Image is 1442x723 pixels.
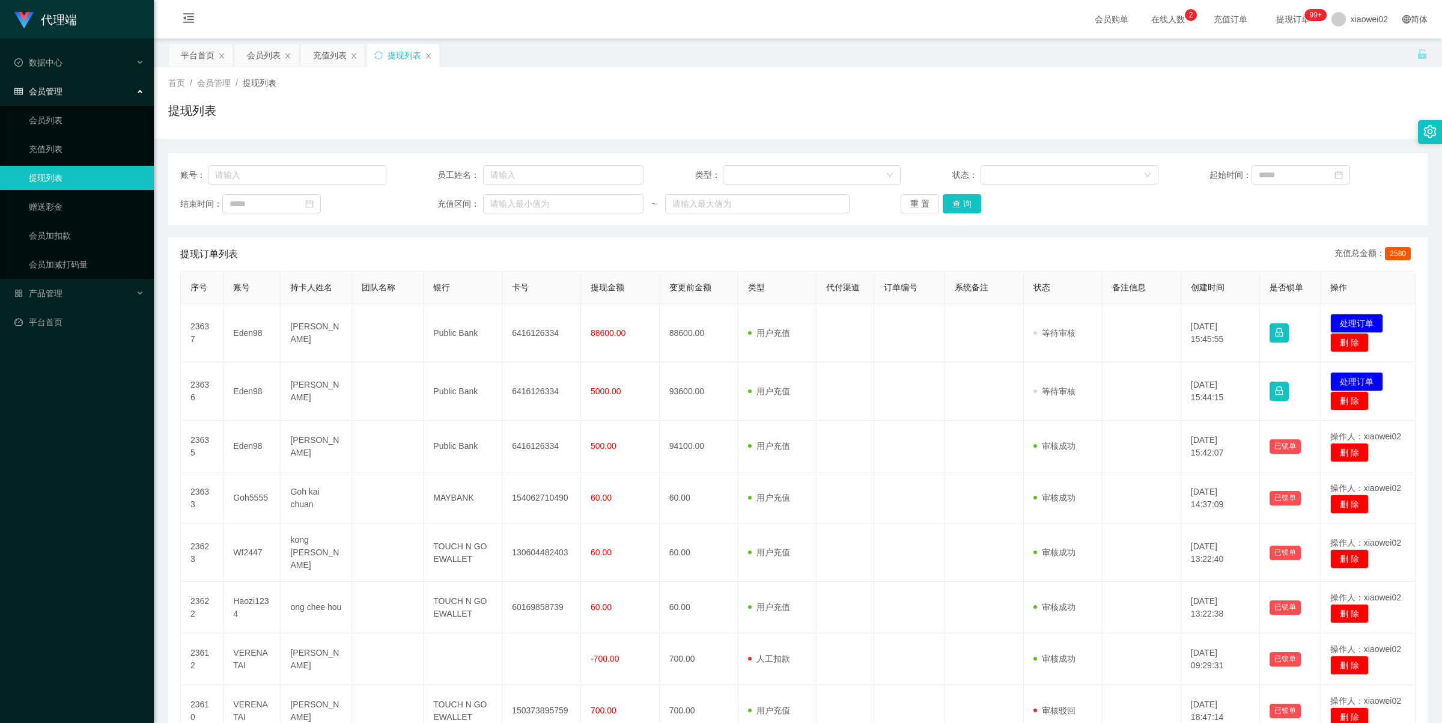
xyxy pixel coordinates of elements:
[483,165,643,185] input: 请输入
[224,304,281,362] td: Eden98
[281,633,352,685] td: [PERSON_NAME]
[1330,443,1369,462] button: 删 除
[1181,524,1260,582] td: [DATE] 13:22:40
[224,472,281,524] td: Goh5555
[591,441,616,451] span: 500.00
[14,310,144,334] a: 图标: dashboard平台首页
[943,194,981,213] button: 查 询
[901,194,939,213] button: 重 置
[502,524,581,582] td: 130604482403
[1145,15,1191,23] span: 在线人数
[437,169,483,182] span: 员工姓名：
[1330,644,1401,654] span: 操作人：xiaowei02
[281,582,352,633] td: ong chee hou
[14,58,62,67] span: 数据中心
[424,472,502,524] td: MAYBANK
[502,304,581,362] td: 6416126334
[1330,372,1383,391] button: 处理订单
[591,706,616,715] span: 700.00
[1330,604,1369,623] button: 删 除
[665,194,850,213] input: 请输入最大值为
[748,548,790,557] span: 用户充值
[181,421,224,472] td: 23635
[424,582,502,633] td: TOUCH N GO EWALLET
[1330,656,1369,675] button: 删 除
[1330,391,1369,410] button: 删 除
[591,282,624,292] span: 提现金额
[180,247,238,261] span: 提现订单列表
[374,51,383,59] i: 图标: sync
[236,78,238,88] span: /
[29,166,144,190] a: 提现列表
[952,169,981,182] span: 状态：
[1208,15,1253,23] span: 充值订单
[247,44,281,67] div: 会员列表
[208,165,386,185] input: 请输入
[281,524,352,582] td: kong [PERSON_NAME]
[168,1,209,39] i: 图标: menu-fold
[29,137,144,161] a: 充值列表
[1033,386,1075,396] span: 等待审核
[695,169,723,182] span: 类型：
[14,14,77,24] a: 代理端
[180,169,208,182] span: 账号：
[218,52,225,59] i: 图标: close
[180,198,222,210] span: 结束时间：
[591,548,612,557] span: 60.00
[350,52,357,59] i: 图标: close
[1181,304,1260,362] td: [DATE] 15:45:55
[190,282,207,292] span: 序号
[1330,696,1401,706] span: 操作人：xiaowei02
[1209,169,1252,182] span: 起始时间：
[224,582,281,633] td: Haozi1234
[1330,593,1401,602] span: 操作人：xiaowei02
[1033,328,1075,338] span: 等待审核
[1270,491,1301,505] button: 已锁单
[748,654,790,664] span: 人工扣款
[181,304,224,362] td: 23637
[1181,362,1260,421] td: [DATE] 15:44:15
[591,386,621,396] span: 5000.00
[955,282,988,292] span: 系统备注
[1181,633,1260,685] td: [DATE] 09:29:31
[281,362,352,421] td: [PERSON_NAME]
[1305,9,1327,21] sup: 1198
[1330,432,1401,441] span: 操作人：xiaowei02
[1330,549,1369,569] button: 删 除
[1270,704,1301,718] button: 已锁单
[29,195,144,219] a: 赠送彩金
[748,386,790,396] span: 用户充值
[181,633,224,685] td: 23612
[748,602,790,612] span: 用户充值
[1402,15,1411,23] i: 图标: global
[748,706,790,715] span: 用户充值
[1033,548,1075,557] span: 审核成功
[362,282,395,292] span: 团队名称
[14,289,23,297] i: 图标: appstore-o
[14,58,23,67] i: 图标: check-circle-o
[281,421,352,472] td: [PERSON_NAME]
[14,12,34,29] img: logo.9652507e.png
[1270,282,1303,292] span: 是否锁单
[748,282,765,292] span: 类型
[281,304,352,362] td: [PERSON_NAME]
[1330,333,1369,352] button: 删 除
[1417,49,1428,59] i: 图标: unlock
[1033,654,1075,664] span: 审核成功
[1385,247,1411,260] span: 2580
[748,493,790,502] span: 用户充值
[14,87,62,96] span: 会员管理
[1181,421,1260,472] td: [DATE] 15:42:07
[224,362,281,421] td: Eden98
[168,102,216,120] h1: 提现列表
[660,524,738,582] td: 60.00
[1185,9,1197,21] sup: 2
[502,362,581,421] td: 6416126334
[233,282,250,292] span: 账号
[1033,602,1075,612] span: 审核成功
[1033,282,1050,292] span: 状态
[424,304,502,362] td: Public Bank
[1270,652,1301,667] button: 已锁单
[224,524,281,582] td: Wf2447
[1330,282,1347,292] span: 操作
